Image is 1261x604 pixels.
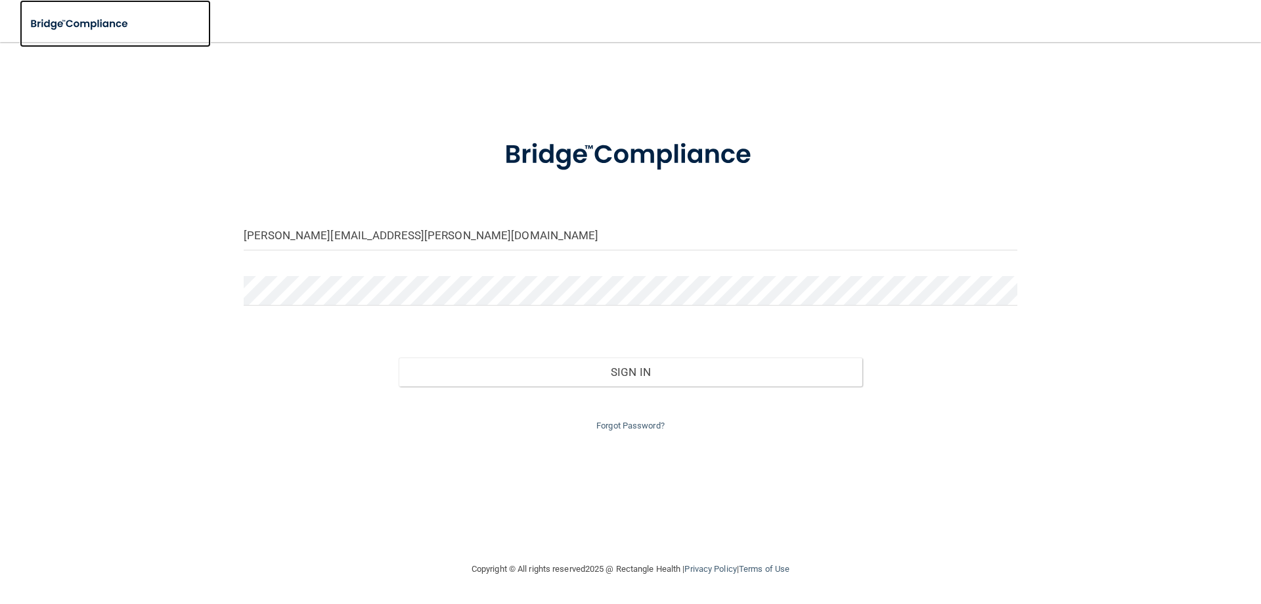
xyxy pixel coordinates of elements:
a: Privacy Policy [684,564,736,574]
a: Forgot Password? [596,421,665,430]
input: Email [244,221,1017,250]
div: Copyright © All rights reserved 2025 @ Rectangle Health | | [391,548,870,590]
img: bridge_compliance_login_screen.278c3ca4.svg [477,121,784,189]
iframe: Drift Widget Chat Controller [1195,513,1245,563]
a: Terms of Use [739,564,789,574]
img: bridge_compliance_login_screen.278c3ca4.svg [20,11,141,37]
button: Sign In [399,358,863,386]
